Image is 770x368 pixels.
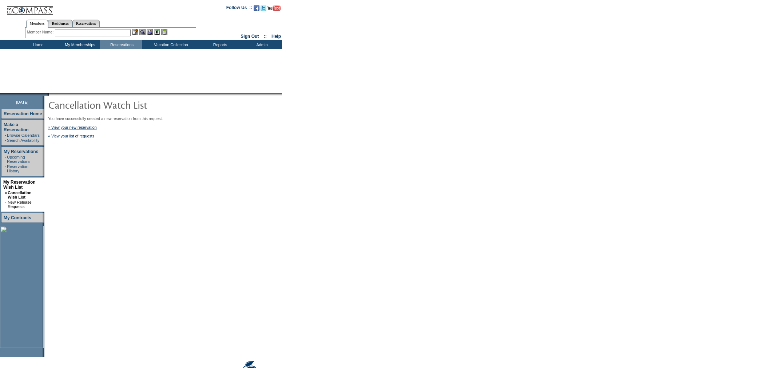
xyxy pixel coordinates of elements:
span: [DATE] [16,100,28,104]
a: My Reservations [4,149,38,154]
img: View [139,29,146,35]
a: Cancellation Wish List [8,191,31,199]
a: Search Availability [7,138,39,143]
a: Residences [48,20,72,27]
a: Become our fan on Facebook [254,7,259,12]
td: · [5,200,7,209]
img: b_edit.gif [132,29,138,35]
a: Follow us on Twitter [261,7,266,12]
td: · [5,155,6,164]
td: Follow Us :: [226,4,252,13]
a: Reservations [72,20,100,27]
td: Reports [198,40,240,49]
img: promoShadowLeftCorner.gif [47,93,49,96]
td: · [5,164,6,173]
a: Browse Calendars [7,133,40,137]
td: Reservations [100,40,142,49]
td: · [5,138,6,143]
a: Reservation History [7,164,28,173]
td: Admin [240,40,282,49]
span: You have successfully created a new reservation from this request. [48,116,163,121]
a: Upcoming Reservations [7,155,30,164]
img: Subscribe to our YouTube Channel [267,5,281,11]
td: Home [16,40,58,49]
a: « View your list of requests [48,134,94,138]
b: » [5,191,7,195]
img: Follow us on Twitter [261,5,266,11]
div: Member Name: [27,29,55,35]
a: » View your new reservation [48,125,97,129]
img: Reservations [154,29,160,35]
img: blank.gif [49,93,50,96]
a: Reservation Home [4,111,42,116]
a: Help [271,34,281,39]
a: Members [26,20,48,28]
a: My Contracts [4,215,31,220]
td: · [5,133,6,137]
img: Impersonate [147,29,153,35]
a: Subscribe to our YouTube Channel [267,7,281,12]
img: pgTtlCancellationNotification.gif [48,97,194,112]
td: My Memberships [58,40,100,49]
img: Become our fan on Facebook [254,5,259,11]
a: Make a Reservation [4,122,29,132]
td: Vacation Collection [142,40,198,49]
a: Sign Out [241,34,259,39]
a: New Release Requests [8,200,31,209]
a: My Reservation Wish List [3,180,36,190]
span: :: [264,34,267,39]
img: b_calculator.gif [161,29,167,35]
